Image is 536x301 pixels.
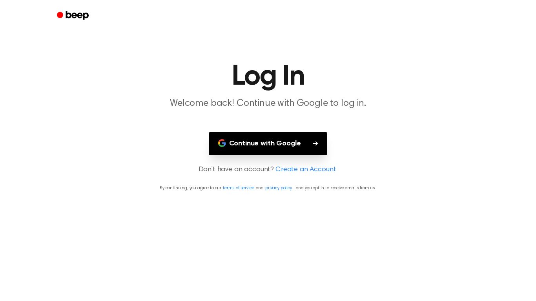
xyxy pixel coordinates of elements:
[9,165,527,175] p: Don’t have an account?
[51,8,96,24] a: Beep
[265,186,292,190] a: privacy policy
[67,63,469,91] h1: Log In
[223,186,254,190] a: terms of service
[209,132,328,155] button: Continue with Google
[9,185,527,192] p: By continuing, you agree to our and , and you opt in to receive emails from us.
[117,97,419,110] p: Welcome back! Continue with Google to log in.
[275,165,336,175] a: Create an Account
